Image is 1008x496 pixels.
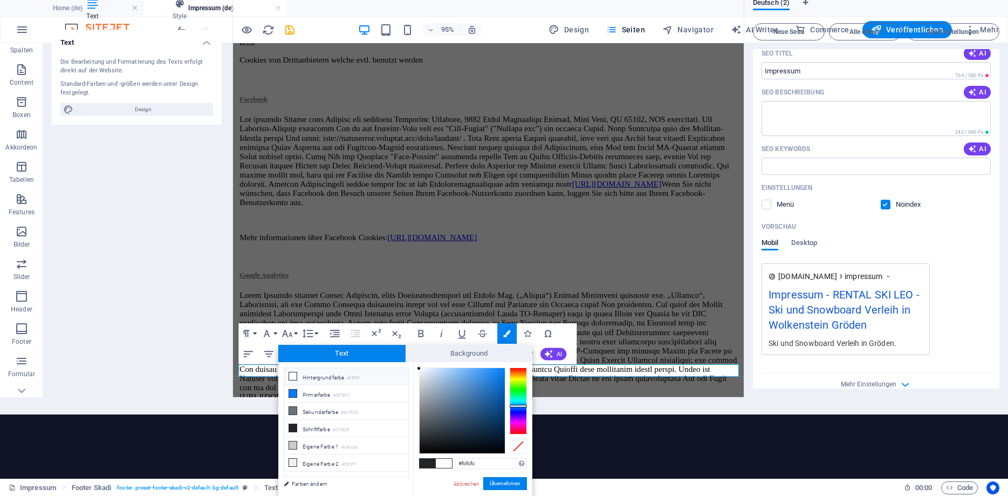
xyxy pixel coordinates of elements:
[387,323,406,344] button: Subscript
[264,481,278,494] span: Klick zum Auswählen. Doppelklick zum Bearbeiten
[52,30,222,49] h4: Text
[762,239,817,259] div: Vorschau
[284,437,408,454] li: Eigene Farbe 1
[483,477,527,490] button: Übernehmen
[896,200,931,209] p: Weist Suchmaschinen an, diese Seite aus Suchergebnissen auszuschließen.
[9,175,34,184] p: Tabellen
[423,23,461,36] button: 95%
[606,24,645,35] span: Seiten
[60,103,213,116] button: Design
[438,344,453,364] button: Data Bindings
[540,348,566,361] button: AI
[968,88,986,97] span: AI
[341,444,358,451] small: #cacccb
[955,130,983,135] span: 242 / 990 Px
[452,480,481,488] a: Abbrechen
[12,111,31,119] p: Boxen
[341,461,356,468] small: #f0f2f1
[762,236,778,252] span: Mobil
[377,344,396,364] button: Insert Link
[333,392,351,399] small: #007BFF
[941,481,978,494] button: Code
[769,337,923,349] div: Ski und Snowboard Verleih in Gröden.
[946,481,973,494] span: Code
[397,344,417,364] button: Insert Table
[284,368,408,385] li: Hintergrundfarbe
[72,481,111,494] span: Klick zum Auswählen. Doppelklick zum Bearbeiten
[762,184,812,192] p: Einstellungen
[762,101,991,136] textarea: Der Text in Suchergebnissen und Social Media
[557,351,562,357] span: AI
[439,23,456,36] h6: 95%
[278,345,406,362] span: Text
[953,128,991,136] span: Berechnete Pixellänge in Suchergebnissen
[346,323,365,344] button: Decrease Indent
[791,236,817,252] span: Desktop
[762,62,991,79] input: Der Seitentitel in Suchergebnissen und Browser-Tabs
[834,29,897,35] span: Alle öffnen
[72,481,278,494] nav: breadcrumb
[510,439,527,454] div: Clear Color Selection
[762,49,793,58] p: SEO Titel
[333,426,349,434] small: #212529
[431,323,451,344] button: Italic (Ctrl+I)
[284,454,408,472] li: Eigene Farbe 2
[279,323,299,344] button: Font Size
[845,271,882,282] span: impressum
[548,24,589,35] span: Design
[411,323,430,344] button: Bold (Ctrl+B)
[9,481,56,494] a: Klick, um Auswahl aufzuheben. Doppelklick öffnet Seitenverwaltung
[762,88,824,97] label: Der Text in Suchergebnissen und Social Media
[115,481,238,494] span: . footer .preset-footer-skadi-v2-default .bg-default
[366,323,386,344] button: Superscript
[658,21,718,38] button: Navigator
[953,72,991,79] span: Berechnete Pixellänge in Suchergebnissen
[870,378,883,391] button: Mehr Einstellungen
[964,47,991,60] button: AI
[986,481,999,494] button: Usercentrics
[829,23,902,40] button: Alle öffnen
[479,344,498,364] button: Undo (Ctrl+Z)
[284,403,408,420] li: Sekundärfarbe
[915,481,932,494] span: 00 00
[13,273,30,281] p: Slider
[964,86,991,99] button: AI
[968,145,986,153] span: AI
[454,344,474,364] button: HTML
[283,23,296,36] button: save
[452,323,471,344] button: Underline (Ctrl+U)
[347,375,360,382] small: #ffffff
[544,21,593,38] div: Design (Strg+Alt+Y)
[538,323,558,344] button: Special Characters
[758,29,820,35] span: Neue Seite
[243,485,248,491] i: Dieses Element ist ein anpassbares Preset
[8,370,36,378] p: Formular
[731,24,778,35] span: AI Writer
[906,23,999,40] button: Alle Einstellungen
[259,344,278,364] button: Align Center
[10,46,33,55] p: Spalten
[968,49,986,58] span: AI
[262,23,275,36] button: reload
[472,323,492,344] button: Strikethrough
[262,24,275,36] i: Seite neu laden
[955,73,983,78] span: 764 / 580 Px
[284,420,408,437] li: Schriftfarbe
[769,287,923,338] div: Impressum - RENTAL SKI LEO - Ski und Snowboard Verleih in Wolkenstein Gröden
[259,323,278,344] button: Font Family
[841,381,896,388] span: Mehr Einstellungen
[726,21,782,38] button: AI Writer
[467,25,477,35] i: Bei Größenänderung Zoomstufe automatisch an das gewählte Gerät anpassen.
[278,477,403,491] a: Farben ändern
[778,271,837,282] span: [DOMAIN_NAME]
[12,337,31,346] p: Footer
[762,145,810,153] p: SEO Keywords
[9,208,35,216] p: Features
[406,345,533,362] span: Background
[238,344,258,364] button: Align Left
[923,484,924,492] span: :
[238,323,258,344] button: Paragraph Format
[762,49,793,58] label: Der Seitentitel in Suchergebnissen und Browser-Tabs
[5,143,37,152] p: Akkordeon
[753,23,825,40] button: Neue Seite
